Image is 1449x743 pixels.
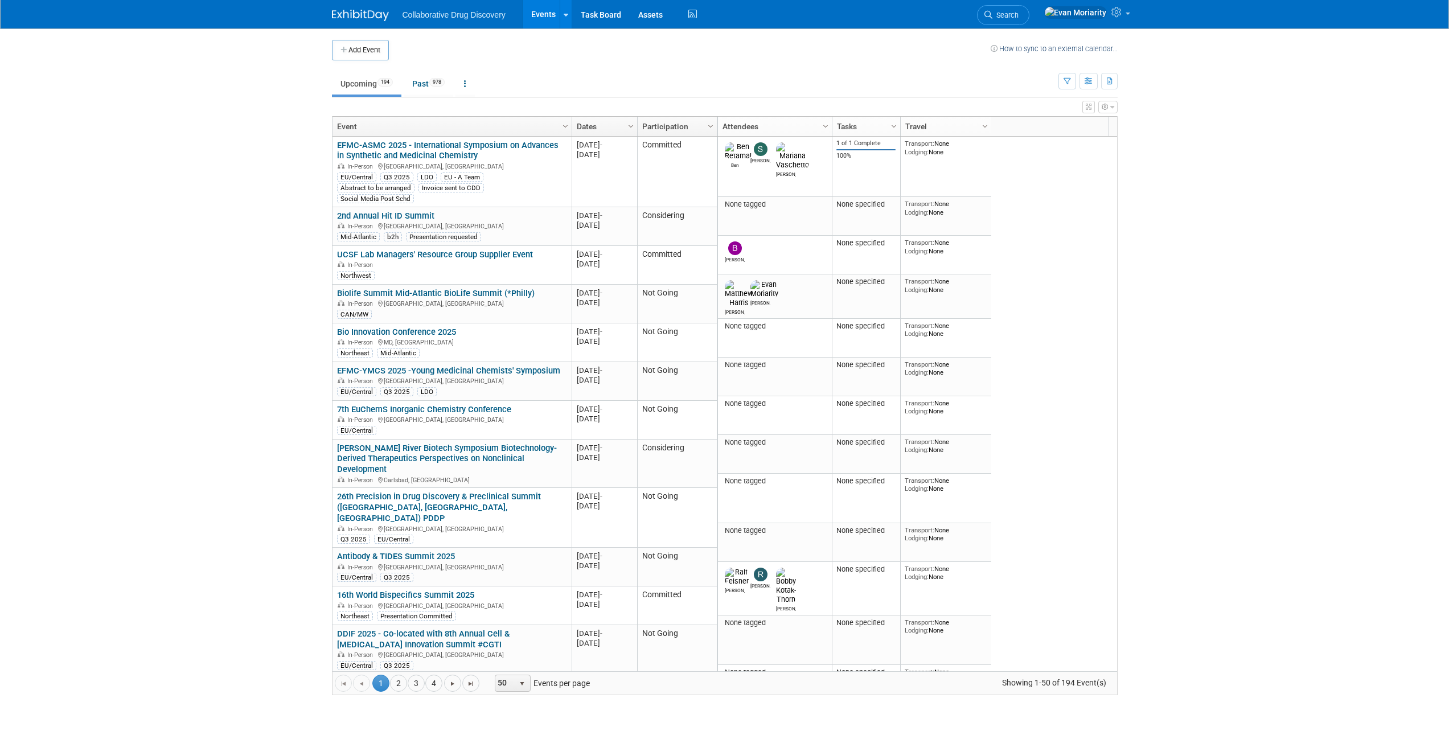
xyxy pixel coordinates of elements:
a: Column Settings [704,117,717,134]
div: None specified [836,438,896,447]
div: [DATE] [577,638,632,648]
span: Transport: [905,360,934,368]
span: In-Person [347,339,376,346]
div: [DATE] [577,600,632,609]
span: Transport: [905,322,934,330]
div: Q3 2025 [380,387,413,396]
button: Add Event [332,40,389,60]
td: Considering [637,440,717,488]
span: In-Person [347,377,376,385]
span: Transport: [905,200,934,208]
a: Event [337,117,564,136]
span: In-Person [347,223,376,230]
div: [DATE] [577,375,632,385]
div: [GEOGRAPHIC_DATA], [GEOGRAPHIC_DATA] [337,376,567,385]
td: Not Going [637,362,717,401]
div: None specified [836,668,896,677]
span: In-Person [347,300,376,307]
td: Not Going [637,285,717,323]
div: None specified [836,322,896,331]
div: LDO [417,387,437,396]
div: [DATE] [577,414,632,424]
div: [DATE] [577,298,632,307]
img: In-Person Event [338,477,344,482]
a: Column Settings [559,117,572,134]
a: Travel [905,117,984,136]
a: EFMC-YMCS 2025 -Young Medicinal Chemists' Symposium [337,366,560,376]
div: None None [905,277,987,294]
span: In-Person [347,651,376,659]
span: Column Settings [821,122,830,131]
span: Go to the previous page [357,679,366,688]
div: Ben Retamal [725,161,745,168]
div: CAN/MW [337,310,372,319]
div: None None [905,526,987,543]
a: Search [977,5,1029,25]
span: Lodging: [905,286,929,294]
img: In-Person Event [338,377,344,383]
div: Ryan Censullo [750,581,770,589]
div: Northwest [337,271,375,280]
span: Collaborative Drug Discovery [403,10,506,19]
div: EU/Central [374,535,413,544]
div: None specified [836,277,896,286]
img: Matthew Harris [725,280,753,307]
a: 16th World Bispecifics Summit 2025 [337,590,474,600]
span: Go to the first page [339,679,348,688]
span: Transport: [905,239,934,247]
div: [GEOGRAPHIC_DATA], [GEOGRAPHIC_DATA] [337,414,567,424]
img: Mariana Vaschetto [776,142,809,170]
div: Q3 2025 [337,535,370,544]
div: EU/Central [337,387,376,396]
span: Events per page [480,675,601,692]
div: [GEOGRAPHIC_DATA], [GEOGRAPHIC_DATA] [337,601,567,610]
div: Q3 2025 [380,661,413,670]
div: Presentation requested [406,232,481,241]
div: Evan Moriarity [750,298,770,306]
span: Transport: [905,477,934,485]
span: Column Settings [626,122,635,131]
div: None specified [836,399,896,408]
div: [DATE] [577,140,632,150]
span: Transport: [905,565,934,573]
img: In-Person Event [338,651,344,657]
a: Biolife Summit Mid-Atlantic BioLife Summit (*Philly) [337,288,535,298]
div: [DATE] [577,453,632,462]
td: Not Going [637,323,717,362]
span: - [600,590,602,599]
div: [DATE] [577,561,632,570]
div: None tagged [722,618,827,627]
div: Bobby Kotak-Thorn [776,604,796,611]
div: [DATE] [577,288,632,298]
div: [DATE] [577,327,632,336]
div: Invoice sent to CDD [418,183,484,192]
span: - [600,327,602,336]
div: [DATE] [577,150,632,159]
img: Evan Moriarity [750,280,778,298]
div: None None [905,239,987,255]
a: 4 [425,675,442,692]
span: 194 [377,78,393,87]
a: DDIF 2025 - Co-located with 8th Annual Cell & [MEDICAL_DATA] Innovation Summit #CGTI [337,629,510,650]
a: Participation [642,117,709,136]
div: None tagged [722,360,827,370]
span: Transport: [905,668,934,676]
div: None None [905,565,987,581]
img: In-Person Event [338,416,344,422]
div: [DATE] [577,629,632,638]
span: 1 [372,675,389,692]
div: None None [905,322,987,338]
span: - [600,444,602,452]
div: None None [905,360,987,377]
span: In-Person [347,477,376,484]
img: Bobby Kotak-Thorn [776,568,796,604]
span: Column Settings [706,122,715,131]
div: Q3 2025 [380,173,413,182]
img: In-Person Event [338,300,344,306]
div: None None [905,399,987,416]
div: None None [905,139,987,156]
span: - [600,405,602,413]
span: - [600,629,602,638]
img: Susana Tomasio [754,142,767,156]
div: [DATE] [577,220,632,230]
